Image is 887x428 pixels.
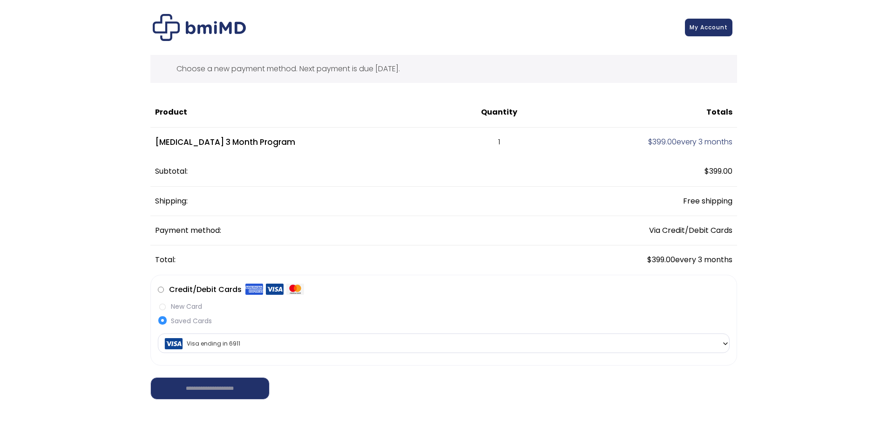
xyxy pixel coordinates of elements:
a: My Account [685,19,732,36]
span: My Account [690,23,728,31]
td: Free shipping [545,187,737,216]
label: Saved Cards [158,316,730,326]
td: [MEDICAL_DATA] 3 Month Program [150,128,453,157]
span: 399.00 [648,136,677,147]
span: Visa ending in 6911 [161,334,727,353]
th: Subtotal: [150,157,546,186]
img: Checkout [153,14,246,41]
img: Mastercard [286,283,304,295]
td: Via Credit/Debit Cards [545,216,737,245]
div: Choose a new payment method. Next payment is due [DATE]. [150,55,737,83]
th: Quantity [453,98,546,127]
span: 399.00 [647,254,675,265]
td: 1 [453,128,546,157]
label: Credit/Debit Cards [169,282,304,297]
td: every 3 months [545,128,737,157]
span: $ [647,254,652,265]
span: $ [704,166,709,177]
img: Visa [266,283,284,295]
td: every 3 months [545,245,737,274]
label: New Card [158,302,730,312]
th: Total: [150,245,546,274]
th: Payment method: [150,216,546,245]
span: 399.00 [704,166,732,177]
img: Amex [245,283,263,295]
th: Product [150,98,453,127]
span: Visa ending in 6911 [158,333,730,353]
span: $ [648,136,652,147]
th: Totals [545,98,737,127]
th: Shipping: [150,187,546,216]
